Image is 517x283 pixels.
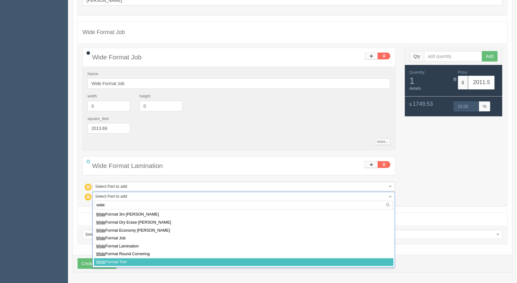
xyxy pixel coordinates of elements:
[96,212,105,217] span: Wide
[94,250,393,258] div: Format Round Cornering
[94,219,393,227] div: Format Dry Erase [PERSON_NAME]
[94,234,393,242] div: Format Job
[94,227,393,235] div: Format Economy [PERSON_NAME]
[94,211,393,219] div: Format 3m [PERSON_NAME]
[96,228,105,233] span: Wide
[96,236,105,240] span: Wide
[96,259,105,264] span: Wide
[96,220,105,225] span: Wide
[96,244,105,248] span: Wide
[94,242,393,251] div: Format Lamination
[96,251,105,256] span: Wide
[94,258,393,266] div: Format Trim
